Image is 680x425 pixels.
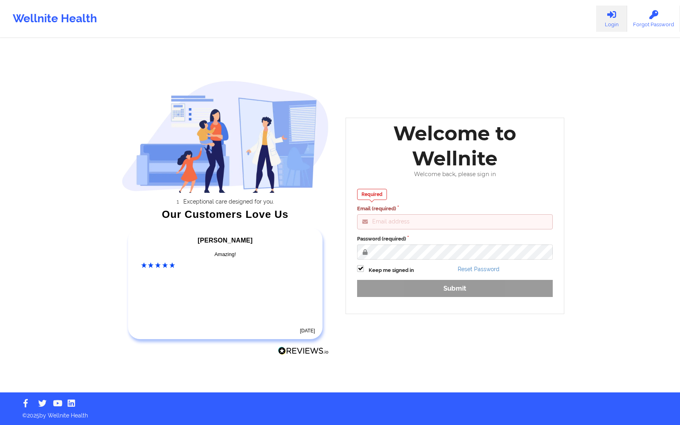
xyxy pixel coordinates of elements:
label: Email (required) [357,205,553,213]
img: Reviews.io Logo [278,347,329,355]
input: Email address [357,214,553,229]
a: Login [596,6,627,32]
a: Reset Password [458,266,499,272]
label: Password (required) [357,235,553,243]
div: Required [357,189,387,200]
div: Amazing! [141,250,310,258]
div: Our Customers Love Us [122,210,329,218]
a: Forgot Password [627,6,680,32]
time: [DATE] [300,328,315,334]
li: Exceptional care designed for you. [128,198,329,205]
img: wellnite-auth-hero_200.c722682e.png [122,80,329,193]
a: Reviews.io Logo [278,347,329,357]
p: © 2025 by Wellnite Health [17,406,663,419]
div: Welcome back, please sign in [352,171,558,178]
div: Welcome to Wellnite [352,121,558,171]
span: [PERSON_NAME] [198,237,253,244]
label: Keep me signed in [369,266,414,274]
